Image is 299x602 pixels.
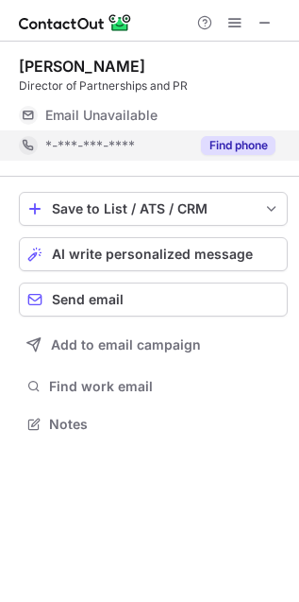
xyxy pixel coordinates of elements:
button: Send email [19,283,288,317]
img: ContactOut v5.3.10 [19,11,132,34]
button: save-profile-one-click [19,192,288,226]
span: Notes [49,416,280,433]
div: [PERSON_NAME] [19,57,145,76]
button: Reveal Button [201,136,275,155]
button: AI write personalized message [19,237,288,271]
span: AI write personalized message [52,247,253,262]
div: Director of Partnerships and PR [19,77,288,95]
span: Email Unavailable [45,107,158,124]
button: Find work email [19,373,288,400]
button: Add to email campaign [19,328,288,362]
span: Add to email campaign [51,337,201,353]
div: Save to List / ATS / CRM [52,201,255,216]
span: Find work email [49,378,280,395]
span: Send email [52,292,124,307]
button: Notes [19,411,288,438]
